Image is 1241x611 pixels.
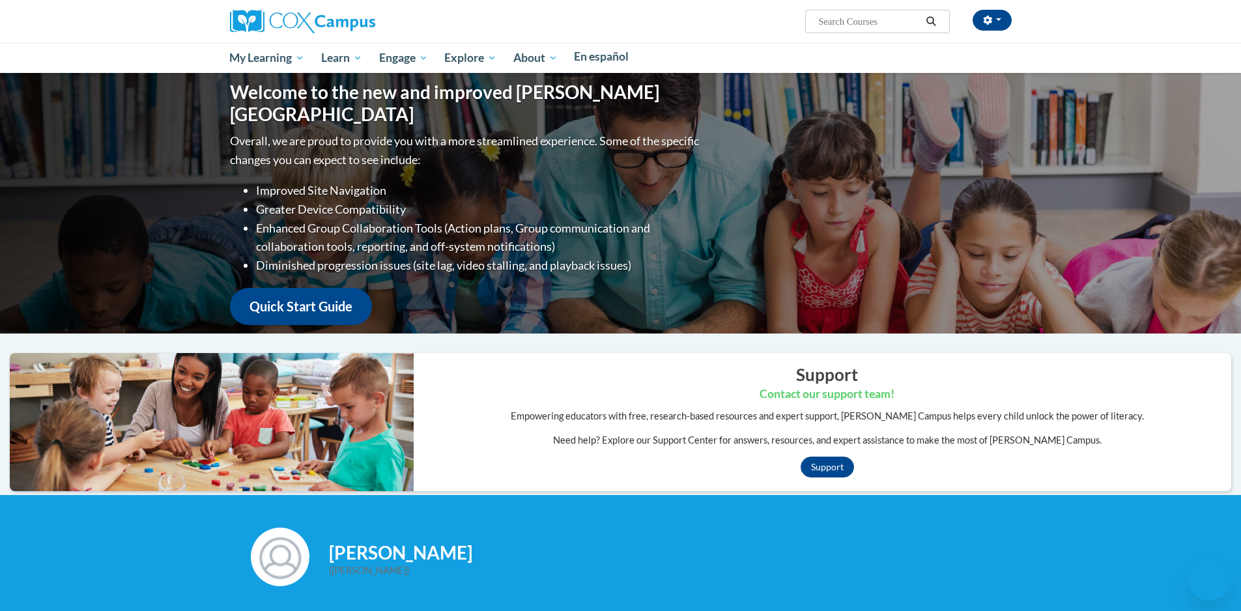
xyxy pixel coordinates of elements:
[566,43,638,70] a: En español
[1189,559,1231,601] iframe: Button to launch messaging window
[513,50,558,66] span: About
[230,10,375,33] img: Cox Campus
[379,50,428,66] span: Engage
[321,50,362,66] span: Learn
[505,43,566,73] a: About
[423,409,1231,423] p: Empowering educators with free, research-based resources and expert support, [PERSON_NAME] Campus...
[444,50,496,66] span: Explore
[230,288,372,325] a: Quick Start Guide
[423,386,1231,403] h3: Contact our support team!
[574,50,629,63] span: En español
[221,43,313,73] a: My Learning
[210,43,1031,73] div: Main menu
[423,363,1231,386] h2: Support
[230,81,702,125] h1: Welcome to the new and improved [PERSON_NAME][GEOGRAPHIC_DATA]
[436,43,505,73] a: Explore
[230,132,702,169] p: Overall, we are proud to provide you with a more streamlined experience. Some of the specific cha...
[801,457,854,477] a: Support
[256,219,702,257] li: Enhanced Group Collaboration Tools (Action plans, Group communication and collaboration tools, re...
[925,17,937,27] i: 
[329,563,990,578] div: ([PERSON_NAME])
[423,433,1231,448] p: Need help? Explore our Support Center for answers, resources, and expert assistance to make the m...
[230,15,375,26] a: Cox Campus
[256,200,702,219] li: Greater Device Compatibility
[251,528,309,586] img: Profile Image
[256,256,702,275] li: Diminished progression issues (site lag, video stalling, and playback issues)
[973,10,1012,31] button: Account Settings
[313,43,371,73] a: Learn
[256,181,702,200] li: Improved Site Navigation
[371,43,436,73] a: Engage
[329,542,990,564] h4: [PERSON_NAME]
[921,14,941,29] button: Search
[229,50,304,66] span: My Learning
[817,14,921,29] input: Search Courses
